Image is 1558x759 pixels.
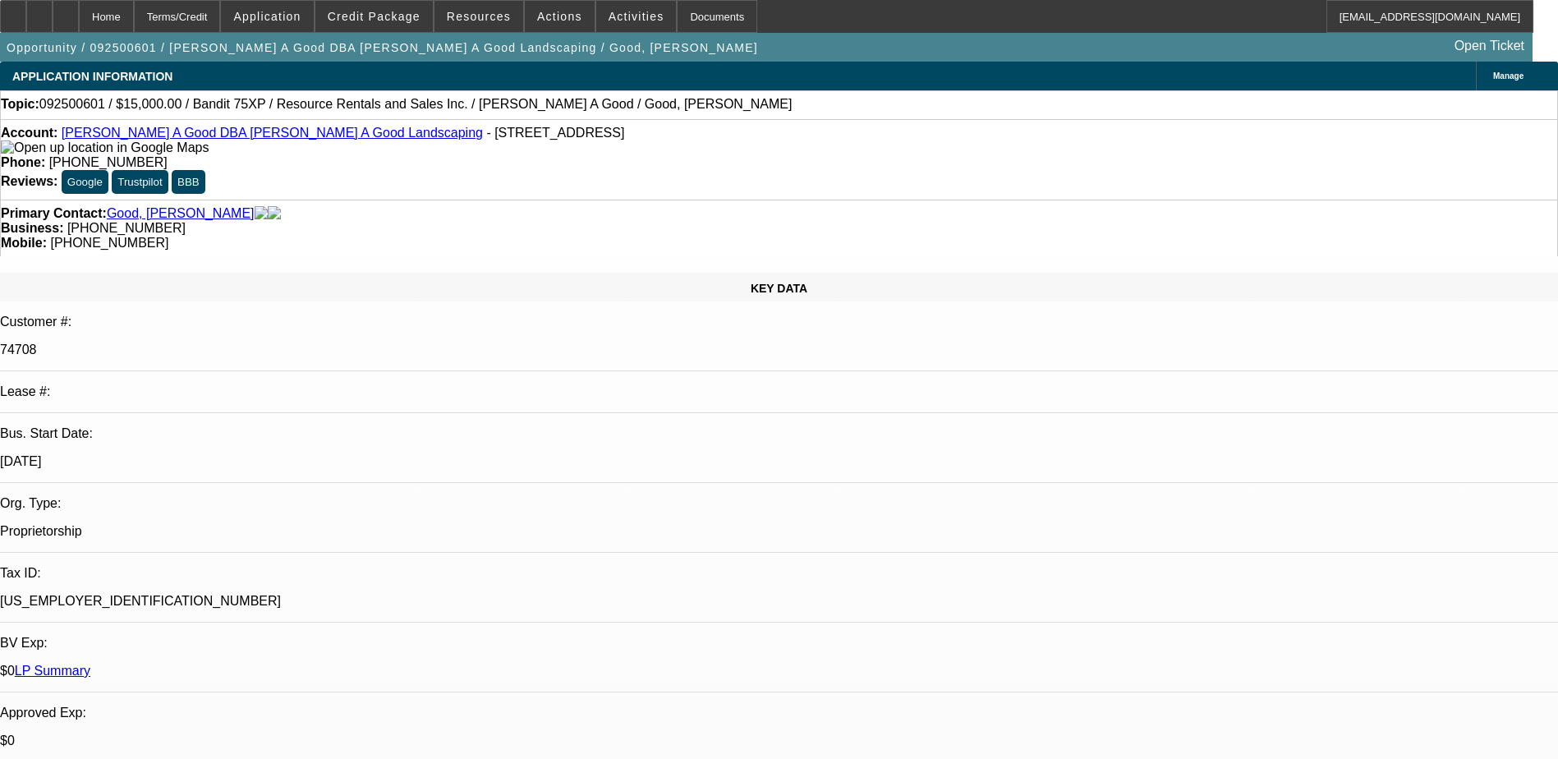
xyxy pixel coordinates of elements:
[1,155,45,169] strong: Phone:
[1,126,57,140] strong: Account:
[486,126,624,140] span: - [STREET_ADDRESS]
[49,155,168,169] span: [PHONE_NUMBER]
[112,170,168,194] button: Trustpilot
[15,664,90,678] a: LP Summary
[233,10,301,23] span: Application
[1,140,209,155] img: Open up location in Google Maps
[255,206,268,221] img: facebook-icon.png
[7,41,758,54] span: Opportunity / 092500601 / [PERSON_NAME] A Good DBA [PERSON_NAME] A Good Landscaping / Good, [PERS...
[221,1,313,32] button: Application
[434,1,523,32] button: Resources
[39,97,793,112] span: 092500601 / $15,000.00 / Bandit 75XP / Resource Rentals and Sales Inc. / [PERSON_NAME] A Good / G...
[268,206,281,221] img: linkedin-icon.png
[328,10,421,23] span: Credit Package
[12,70,172,83] span: APPLICATION INFORMATION
[1448,32,1531,60] a: Open Ticket
[62,126,483,140] a: [PERSON_NAME] A Good DBA [PERSON_NAME] A Good Landscaping
[50,236,168,250] span: [PHONE_NUMBER]
[596,1,677,32] button: Activities
[62,170,108,194] button: Google
[1,221,63,235] strong: Business:
[537,10,582,23] span: Actions
[1,97,39,112] strong: Topic:
[1,206,107,221] strong: Primary Contact:
[67,221,186,235] span: [PHONE_NUMBER]
[1,174,57,188] strong: Reviews:
[1,236,47,250] strong: Mobile:
[447,10,511,23] span: Resources
[172,170,205,194] button: BBB
[609,10,664,23] span: Activities
[315,1,433,32] button: Credit Package
[1,140,209,154] a: View Google Maps
[1493,71,1524,80] span: Manage
[107,206,255,221] a: Good, [PERSON_NAME]
[751,282,807,295] span: KEY DATA
[525,1,595,32] button: Actions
